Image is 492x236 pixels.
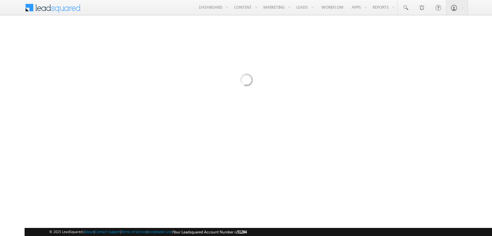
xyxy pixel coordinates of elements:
[237,230,247,234] span: 51284
[121,230,147,234] a: Terms of Service
[95,230,120,234] a: Contact Support
[173,230,247,234] span: Your Leadsquared Account Number is
[49,229,247,235] span: © 2025 LeadSquared | | | | |
[213,48,279,114] img: Loading...
[148,230,172,234] a: Acceptable Use
[84,230,94,234] a: About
